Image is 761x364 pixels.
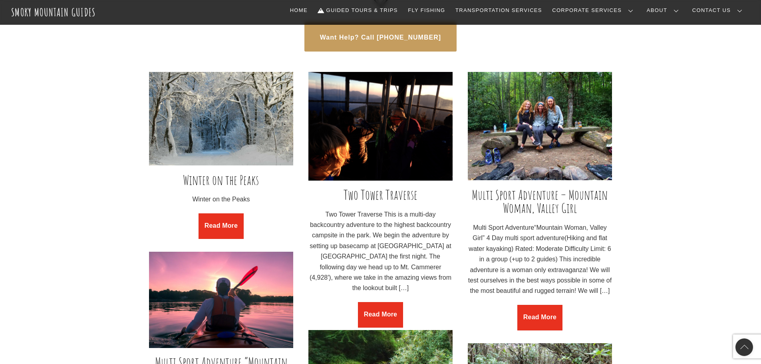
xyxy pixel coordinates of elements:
[344,186,417,203] a: Two Tower Traverse
[452,2,545,19] a: Transportation Services
[358,302,403,328] a: Read More
[183,171,259,188] a: Winter on the Peaks
[689,2,749,19] a: Contact Us
[644,2,685,19] a: About
[468,223,612,296] p: Multi Sport Adventure“Mountain Woman, Valley Girl” 4 Day multi sport adventure(Hiking and flat wa...
[517,305,562,330] a: Read More
[149,252,294,348] img: kayaking-1149886_1920-min
[308,209,453,294] p: Two Tower Traverse This is a multi-day backcountry adventure to the highest backcountry campsite ...
[199,213,243,239] a: Read More
[472,186,608,217] a: Multi Sport Adventure – Mountain Woman, Valley Girl
[304,34,456,41] a: Want Help? Call [PHONE_NUMBER]
[405,2,448,19] a: Fly Fishing
[149,194,294,205] p: Winter on the Peaks
[11,6,96,19] a: Smoky Mountain Guides
[304,22,456,52] button: Want Help? Call [PHONE_NUMBER]
[468,72,612,180] img: smokymountainguides.com-women_only-03
[149,72,294,166] img: winter-343512_1920-min
[308,72,453,181] img: 1448640031340-min
[315,2,401,19] a: Guided Tours & Trips
[287,2,311,19] a: Home
[549,2,640,19] a: Corporate Services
